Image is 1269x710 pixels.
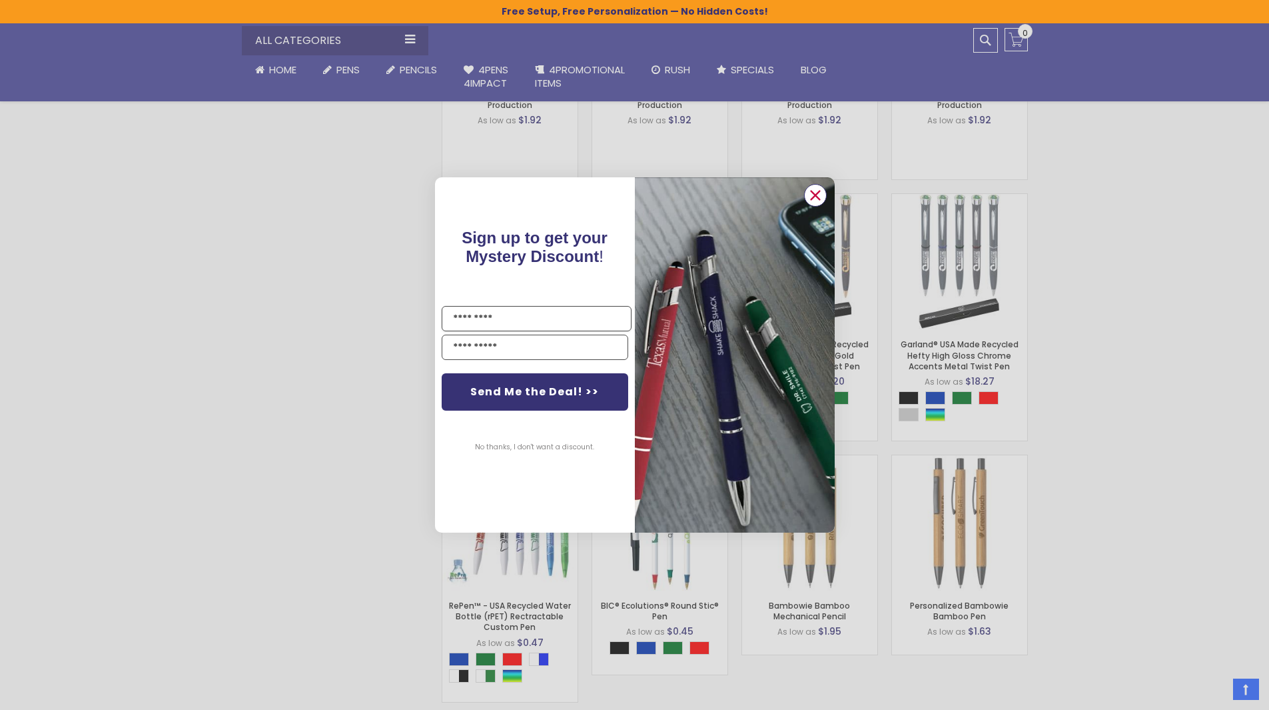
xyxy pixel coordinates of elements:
img: pop-up-image [635,177,835,533]
button: No thanks, I don't want a discount. [468,431,601,464]
span: ! [462,229,608,265]
button: Send Me the Deal! >> [442,373,628,411]
button: Close dialog [804,184,827,207]
span: Sign up to get your Mystery Discount [462,229,608,265]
